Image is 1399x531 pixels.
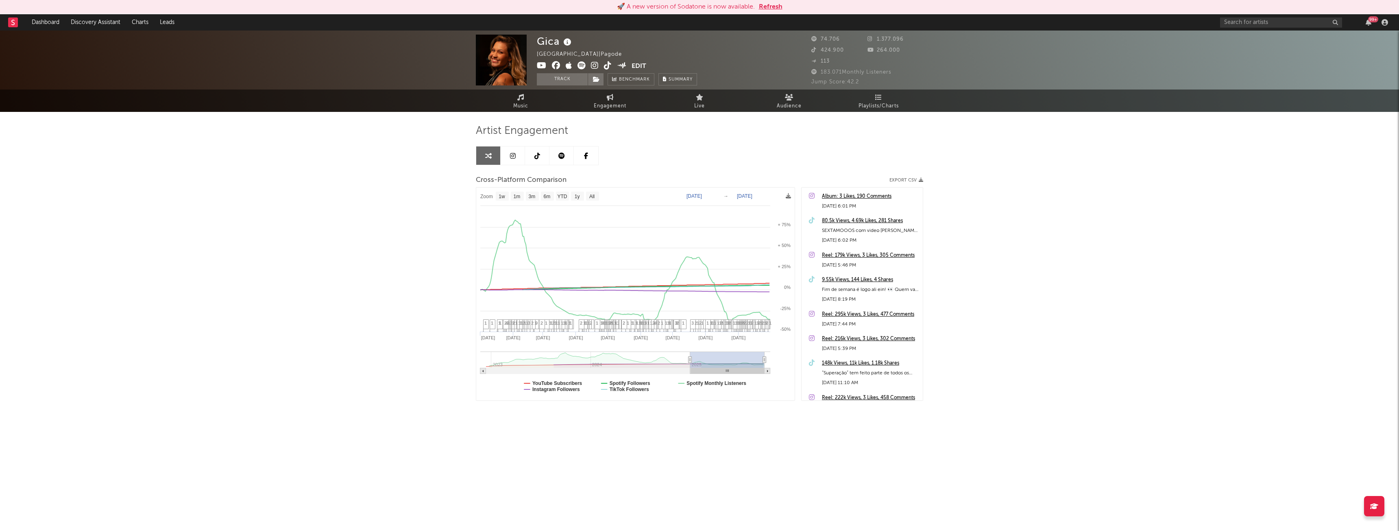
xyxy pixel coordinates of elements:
[822,334,919,344] a: Reel: 216k Views, 3 Likes, 302 Comments
[784,285,791,290] text: 0%
[822,226,919,236] div: SEXTAMOOOS com video [PERSON_NAME] que é nosso xodó de anos! Tava estudando e lembrei dessa do Re...
[811,70,891,75] span: 183.071 Monthly Listeners
[568,321,571,326] span: 1
[537,35,573,48] div: Gica
[476,175,567,185] span: Cross-Platform Comparison
[822,236,919,245] div: [DATE] 6:02 PM
[610,380,650,386] text: Spotify Followers
[554,321,557,326] span: 1
[669,77,693,82] span: Summary
[822,216,919,226] a: 80.5k Views, 4.69k Likes, 281 Shares
[733,321,735,326] span: 1
[691,321,694,326] span: 3
[480,194,493,199] text: Zoom
[764,321,766,326] span: 1
[580,321,582,326] span: 2
[614,321,617,326] span: 1
[644,321,646,326] span: 1
[675,321,677,326] span: 3
[822,378,919,388] div: [DATE] 11:10 AM
[699,321,702,326] span: 2
[811,59,830,64] span: 113
[590,321,592,326] span: 2
[476,90,565,112] a: Music
[561,321,563,326] span: 1
[778,222,791,227] text: + 75%
[632,61,646,72] button: Edit
[513,101,528,111] span: Music
[732,335,746,340] text: [DATE]
[627,321,629,326] span: 1
[523,321,525,326] span: 2
[557,194,567,199] text: YTD
[697,321,699,326] span: 1
[481,335,495,340] text: [DATE]
[587,321,590,326] span: 1
[867,37,904,42] span: 1.377.096
[778,243,791,248] text: + 50%
[610,387,649,392] text: TikTok Followers
[534,321,537,326] span: 1
[635,321,638,326] span: 1
[822,192,919,201] a: Album: 3 Likes, 190 Comments
[756,321,759,326] span: 1
[859,101,899,111] span: Playlists/Charts
[759,2,782,12] button: Refresh
[552,321,555,326] span: 2
[714,321,716,326] span: 1
[569,335,583,340] text: [DATE]
[723,193,728,199] text: →
[575,194,580,199] text: 1y
[589,194,595,199] text: All
[822,275,919,285] a: 9.55k Views, 144 Likes, 4 Shares
[634,335,648,340] text: [DATE]
[537,73,588,85] button: Track
[617,321,619,326] span: 1
[504,321,507,326] span: 2
[822,358,919,368] div: 148k Views, 11k Likes, 1.18k Shares
[769,321,771,326] span: 1
[631,321,633,326] span: 1
[1220,17,1342,28] input: Search for artists
[623,321,625,326] span: 2
[537,50,631,59] div: [GEOGRAPHIC_DATA] | Pagode
[822,285,919,295] div: Fim de semana é logo ali ein! 👀 Quem vai curtir um Pagode da Gica? 🩷
[600,321,603,326] span: 1
[514,194,521,199] text: 1m
[867,48,900,53] span: 264.000
[666,335,680,340] text: [DATE]
[544,194,551,199] text: 6m
[650,321,652,326] span: 1
[811,37,840,42] span: 74.706
[528,321,530,326] span: 3
[608,321,610,326] span: 1
[565,90,655,112] a: Engagement
[761,321,763,326] span: 1
[617,2,755,12] div: 🚀 A new version of Sodatone is now available.
[594,101,626,111] span: Engagement
[596,321,598,326] span: 1
[682,321,684,326] span: 1
[1366,19,1371,26] button: 99+
[536,335,550,340] text: [DATE]
[735,321,737,326] span: 1
[647,321,649,326] span: 1
[563,321,565,326] span: 1
[822,310,919,319] a: Reel: 295k Views, 3 Likes, 477 Comments
[701,321,704,326] span: 1
[540,321,543,326] span: 2
[499,194,505,199] text: 1w
[822,251,919,260] a: Reel: 179k Views, 3 Likes, 305 Comments
[476,126,568,136] span: Artist Engagement
[778,264,791,269] text: + 25%
[518,321,521,326] span: 1
[619,75,650,85] span: Benchmark
[719,321,721,326] span: 1
[526,321,528,326] span: 1
[665,321,667,326] span: 1
[506,335,521,340] text: [DATE]
[717,321,719,326] span: 1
